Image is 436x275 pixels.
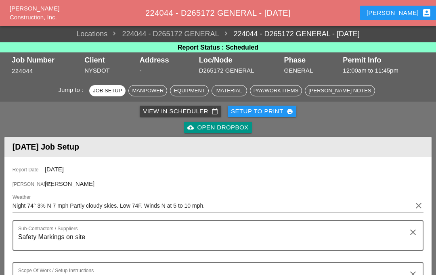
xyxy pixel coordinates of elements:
i: account_box [422,8,432,18]
div: Client [84,56,136,64]
button: Job Setup [89,85,126,96]
span: 224044 - D265172 GENERAL [107,29,219,40]
button: [PERSON_NAME] Notes [305,85,375,96]
button: Material [212,85,247,96]
div: View in Scheduler [143,107,218,116]
div: Material [215,87,243,95]
button: 224044 [12,67,33,76]
span: [PERSON_NAME] [45,180,94,187]
div: Phase [284,56,339,64]
div: Job Setup [93,87,122,95]
div: [PERSON_NAME] [367,8,432,18]
div: GENERAL [284,66,339,75]
div: - [140,66,195,75]
button: Manpower [128,85,167,96]
div: Loc/Node [199,56,280,64]
button: Setup to Print [228,106,296,117]
textarea: Sub-Contractors / Suppliers [18,231,411,250]
span: 224044 - D265172 GENERAL - [DATE] [145,8,291,17]
header: [DATE] Job Setup [4,137,432,157]
i: clear [408,227,418,237]
i: clear [414,201,423,210]
a: 224044 - D265172 GENERAL - [DATE] [219,29,360,40]
span: Report Date [13,166,45,173]
button: Equipment [170,85,208,96]
input: Weather [13,199,412,212]
span: [DATE] [45,166,64,173]
div: Equipment [174,87,205,95]
a: Locations [76,29,107,40]
span: [PERSON_NAME] [13,181,45,188]
div: Address [140,56,195,64]
a: [PERSON_NAME] Construction, Inc. [10,5,59,21]
i: print [287,108,293,115]
span: Jump to : [58,86,86,93]
a: Open Dropbox [184,122,252,133]
i: cloud_upload [187,124,194,131]
a: View in Scheduler [140,106,221,117]
button: Pay/Work Items [250,85,302,96]
div: Setup to Print [231,107,293,116]
div: Open Dropbox [187,123,248,132]
div: [PERSON_NAME] Notes [308,87,371,95]
div: NYSDOT [84,66,136,75]
div: Pay/Work Items [254,87,298,95]
div: Job Number [12,56,80,64]
div: D265172 GENERAL [199,66,280,75]
i: calendar_today [212,108,218,115]
div: 12:00am to 11:45pm [343,66,424,75]
div: Permit Info [343,56,424,64]
div: Manpower [132,87,163,95]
